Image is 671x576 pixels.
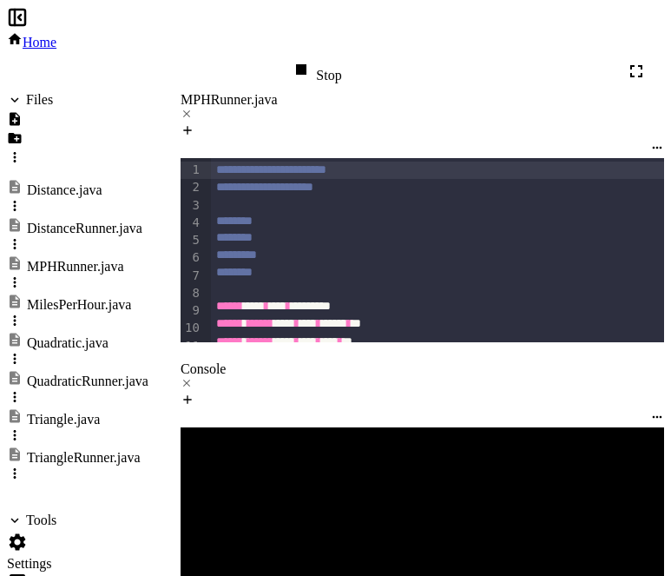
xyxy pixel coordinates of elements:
[291,59,341,83] div: Stop
[181,215,202,232] div: 4
[181,361,664,377] div: Console
[181,285,202,302] div: 8
[26,92,53,108] div: Files
[181,92,664,108] div: MPHRunner.java
[27,259,124,275] div: MPHRunner.java
[181,302,202,320] div: 9
[181,92,664,123] div: MPHRunner.java
[7,556,148,572] div: Settings
[27,297,131,313] div: MilesPerHour.java
[181,197,202,215] div: 3
[27,450,141,466] div: TriangleRunner.java
[27,221,142,236] div: DistanceRunner.java
[26,513,56,528] div: Tools
[27,412,100,427] div: Triangle.java
[181,338,202,355] div: 11
[27,182,102,198] div: Distance.java
[23,35,56,50] span: Home
[181,361,664,393] div: Console
[181,232,202,249] div: 5
[181,179,202,196] div: 2
[27,374,148,389] div: QuadraticRunner.java
[27,335,109,351] div: Quadratic.java
[181,268,202,285] div: 7
[7,35,56,50] a: Home
[181,249,202,267] div: 6
[181,162,202,179] div: 1
[181,320,202,337] div: 10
